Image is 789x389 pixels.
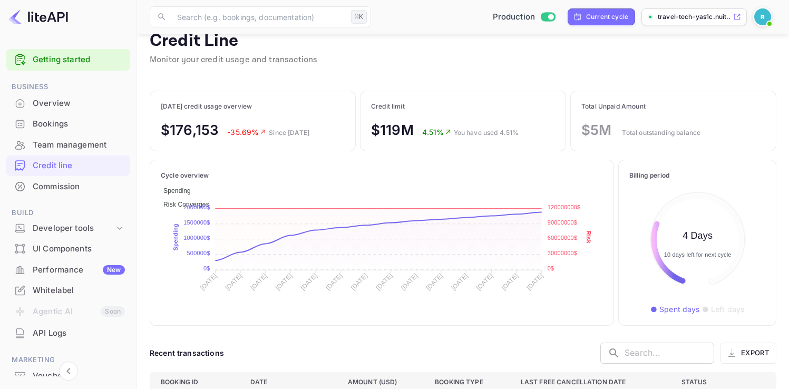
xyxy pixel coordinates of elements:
[6,280,130,300] a: Whitelabel
[150,54,317,66] p: Monitor your credit usage and transactions
[6,155,130,175] a: Credit line
[493,11,535,23] span: Production
[33,285,125,297] div: Whitelabel
[163,187,191,194] span: Spending
[33,243,125,255] div: UI Components
[199,271,218,291] tspan: [DATE]
[475,271,494,291] tspan: [DATE]
[103,265,125,275] div: New
[171,6,347,27] input: Search (e.g. bookings, documentation)
[6,207,130,219] span: Build
[249,271,268,291] tspan: [DATE]
[203,265,210,271] tspan: 0$
[581,120,611,140] p: $5M
[224,271,243,291] tspan: [DATE]
[351,10,367,24] div: ⌘K
[6,239,130,258] a: UI Components
[33,139,125,151] div: Team management
[33,222,114,235] div: Developer tools
[33,118,125,130] div: Bookings
[371,120,414,140] p: $119M
[150,347,224,358] div: Recent transactions
[6,323,130,343] a: API Logs
[400,271,419,291] tspan: [DATE]
[425,271,444,291] tspan: [DATE]
[349,271,369,291] tspan: [DATE]
[548,265,554,271] tspan: 0$
[6,219,130,238] div: Developer tools
[422,127,452,138] p: 4.51%
[629,171,765,180] p: Billing period
[720,343,776,364] button: Export
[163,201,209,208] span: Risk Converges
[6,93,130,114] div: Overview
[568,8,635,25] div: Click to change billing cycle
[6,155,130,176] div: Credit line
[183,204,210,210] tspan: 2000000$
[548,235,577,241] tspan: 60000000$
[6,114,130,134] div: Bookings
[6,239,130,259] div: UI Components
[33,54,125,66] a: Getting started
[6,93,130,113] a: Overview
[586,231,592,244] text: Risk
[6,260,130,279] a: PerformanceNew
[6,49,130,71] div: Getting started
[581,102,700,111] p: Total Unpaid Amount
[183,235,210,241] tspan: 1000000$
[525,271,544,291] tspan: [DATE]
[187,250,210,256] tspan: 500000$
[6,354,130,366] span: Marketing
[59,362,78,381] button: Collapse navigation
[586,12,628,22] div: Current cycle
[548,204,581,210] tspan: 120000000$
[150,31,317,52] p: Credit Line
[450,271,469,291] tspan: [DATE]
[454,128,519,138] p: You have used 4.51%
[754,8,771,25] img: Revolut
[500,271,520,291] tspan: [DATE]
[269,128,309,138] p: Since [DATE]
[6,177,130,197] div: Commission
[33,370,125,382] div: Vouchers
[658,12,731,22] p: travel-tech-yas1c.nuit...
[548,219,577,226] tspan: 90000000$
[299,271,319,291] tspan: [DATE]
[227,127,267,138] p: -35.69%
[6,260,130,280] div: PerformanceNew
[6,177,130,196] a: Commission
[33,264,125,276] div: Performance
[702,304,745,315] p: ● Left days
[324,271,344,291] tspan: [DATE]
[274,271,294,291] tspan: [DATE]
[33,98,125,110] div: Overview
[6,81,130,93] span: Business
[375,271,394,291] tspan: [DATE]
[172,223,179,250] text: Spending
[625,343,714,364] input: Search...
[489,11,560,23] div: Switch to Sandbox mode
[6,280,130,301] div: Whitelabel
[6,135,130,155] div: Team management
[6,114,130,133] a: Bookings
[161,171,603,180] p: Cycle overview
[6,366,130,385] a: Vouchers
[33,181,125,193] div: Commission
[33,160,125,172] div: Credit line
[6,135,130,154] a: Team management
[650,304,700,315] p: ● Spent days
[371,102,519,111] p: Credit limit
[622,128,700,138] p: Total outstanding balance
[6,323,130,344] div: API Logs
[161,102,309,111] p: [DATE] credit usage overview
[33,327,125,339] div: API Logs
[8,8,68,25] img: LiteAPI logo
[548,250,577,256] tspan: 30000000$
[183,219,210,226] tspan: 1500000$
[161,120,219,140] p: $176,153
